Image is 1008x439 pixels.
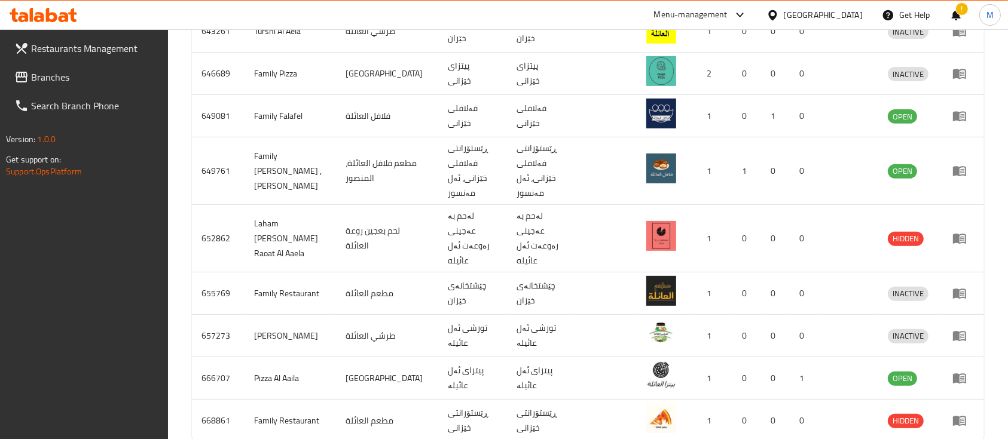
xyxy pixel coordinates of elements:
[691,10,732,53] td: 1
[5,91,169,120] a: Search Branch Phone
[952,66,975,81] div: Menu
[888,329,928,343] div: INACTIVE
[507,272,576,315] td: چێشتخانەی خێزان
[245,95,336,137] td: Family Falafel
[790,272,818,315] td: 0
[245,137,336,205] td: Family [PERSON_NAME] , [PERSON_NAME]
[5,34,169,63] a: Restaurants Management
[245,10,336,53] td: Turshi Al Aela
[952,329,975,343] div: Menu
[245,272,336,315] td: Family Restaurant
[507,95,576,137] td: فەلافلی خێزانی
[192,10,245,53] td: 643261
[438,205,507,272] td: لەحم بە عەجینی رەوعەت ئەل عائیله
[245,205,336,272] td: Laham [PERSON_NAME] Raoat Al Aaela
[336,53,438,95] td: [GEOGRAPHIC_DATA]
[888,67,928,81] div: INACTIVE
[732,53,761,95] td: 0
[438,315,507,357] td: تورشی ئەل عائیلە
[790,10,818,53] td: 0
[438,137,507,205] td: ڕێستۆرانتی فەلافلی خێزانی، ئەل مەنسور
[790,315,818,357] td: 0
[691,205,732,272] td: 1
[952,231,975,245] div: Menu
[646,361,676,391] img: Pizza Al Aaila
[31,70,159,84] span: Branches
[952,164,975,178] div: Menu
[761,272,790,315] td: 0
[761,95,790,137] td: 1
[732,10,761,53] td: 0
[31,41,159,56] span: Restaurants Management
[507,10,576,53] td: تورشى خێزان
[507,357,576,400] td: پیتزای ئەل عائیلە
[646,56,676,86] img: Family Pizza
[438,95,507,137] td: فەلافلی خێزانی
[37,131,56,147] span: 1.0.0
[192,272,245,315] td: 655769
[732,272,761,315] td: 0
[790,53,818,95] td: 0
[888,164,917,178] span: OPEN
[691,315,732,357] td: 1
[336,315,438,357] td: طرشي العائلة
[6,164,82,179] a: Support.OpsPlatform
[336,10,438,53] td: طرشي العائلة
[888,232,924,245] span: HIDDEN
[646,99,676,128] img: Family Falafel
[732,205,761,272] td: 0
[691,95,732,137] td: 1
[784,8,863,22] div: [GEOGRAPHIC_DATA]
[192,315,245,357] td: 657273
[888,372,917,386] div: OPEN
[888,414,924,428] span: HIDDEN
[646,221,676,251] img: Laham Bil Agin Raoat Al Aaela
[336,357,438,400] td: [GEOGRAPHIC_DATA]
[691,137,732,205] td: 1
[691,272,732,315] td: 1
[336,95,438,137] td: فلافل العائلة
[654,8,728,22] div: Menu-management
[192,53,245,95] td: 646689
[732,357,761,400] td: 0
[336,272,438,315] td: مطعم العائلة
[646,318,676,348] img: Turshi Alaaela
[438,272,507,315] td: چێشتخانەی خێزان
[790,95,818,137] td: 0
[761,10,790,53] td: 0
[245,357,336,400] td: Pizza Al Aaila
[952,371,975,385] div: Menu
[192,357,245,400] td: 666707
[732,137,761,205] td: 1
[790,137,818,205] td: 0
[732,315,761,357] td: 0
[790,357,818,400] td: 1
[952,413,975,428] div: Menu
[761,53,790,95] td: 0
[888,25,928,39] span: INACTIVE
[761,137,790,205] td: 0
[438,53,507,95] td: پیتزای خێزانی
[6,131,35,147] span: Version:
[691,53,732,95] td: 2
[952,109,975,123] div: Menu
[761,357,790,400] td: 0
[438,10,507,53] td: تورشى خێزان
[245,315,336,357] td: [PERSON_NAME]
[245,53,336,95] td: Family Pizza
[5,63,169,91] a: Branches
[761,315,790,357] td: 0
[888,329,928,343] span: INACTIVE
[438,357,507,400] td: پیتزای ئەل عائیلە
[192,205,245,272] td: 652862
[336,205,438,272] td: لحم بعجين روعة العائلة
[732,95,761,137] td: 0
[761,205,790,272] td: 0
[31,99,159,113] span: Search Branch Phone
[888,414,924,428] div: HIDDEN
[888,164,917,179] div: OPEN
[646,403,676,433] img: Family Restaurant
[336,137,438,205] td: مطعم فلافل العائلة، المنصور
